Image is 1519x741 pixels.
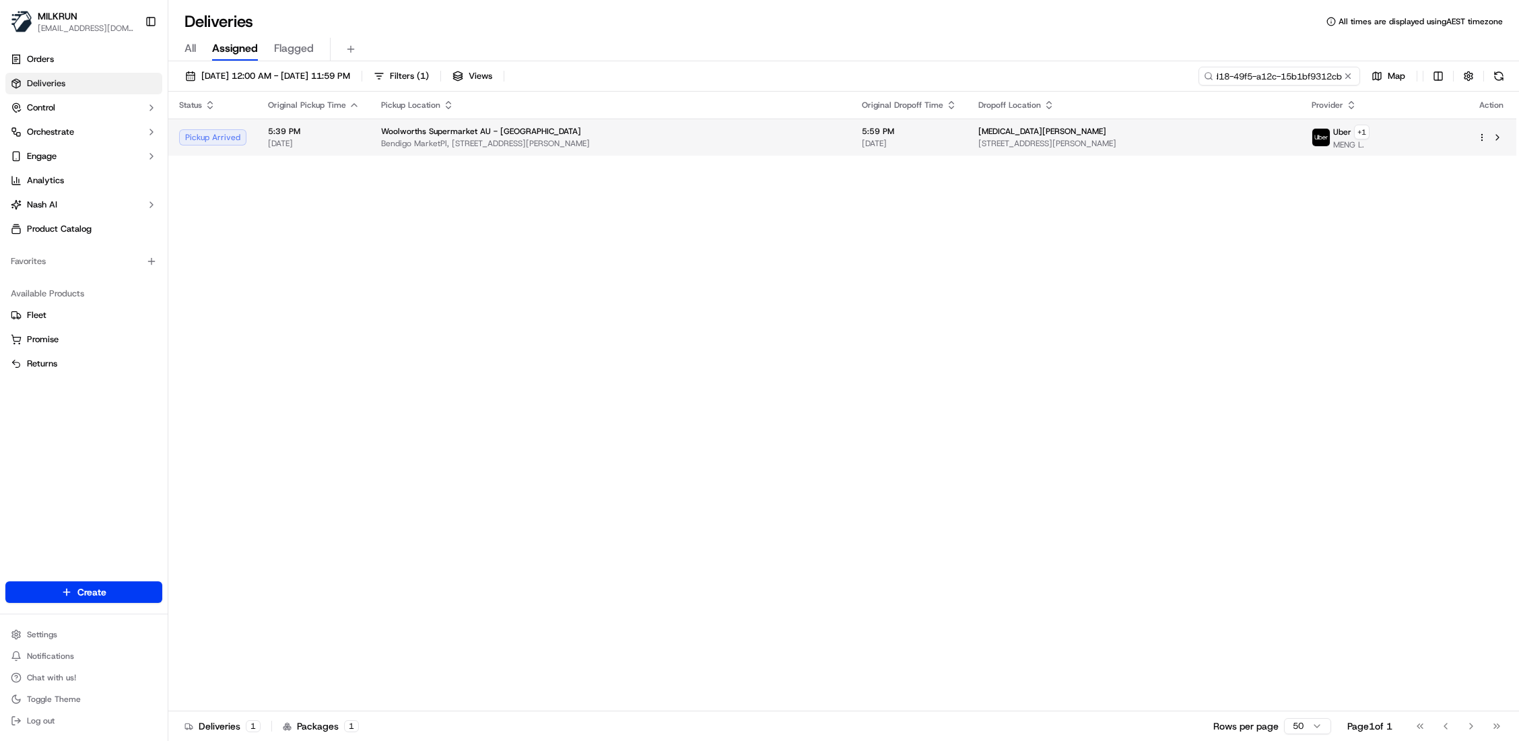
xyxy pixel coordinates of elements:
div: Available Products [5,283,162,304]
span: [DATE] [268,138,360,149]
span: Original Dropoff Time [862,100,943,110]
input: Type to search [1199,67,1360,86]
span: Nash AI [27,199,57,211]
span: Deliveries [27,77,65,90]
span: 5:39 PM [268,126,360,137]
span: All times are displayed using AEST timezone [1339,16,1503,27]
button: +1 [1354,125,1370,139]
div: 1 [246,720,261,732]
span: Settings [27,629,57,640]
span: [DATE] [862,138,957,149]
img: MILKRUN [11,11,32,32]
div: Page 1 of 1 [1347,719,1392,733]
button: Control [5,97,162,119]
button: Views [446,67,498,86]
span: Returns [27,358,57,370]
span: Original Pickup Time [268,100,346,110]
span: Toggle Theme [27,694,81,705]
button: Settings [5,625,162,644]
span: [DATE] 12:00 AM - [DATE] 11:59 PM [201,70,350,82]
button: [EMAIL_ADDRESS][DOMAIN_NAME] [38,23,134,34]
div: Packages [283,719,359,733]
span: Engage [27,150,57,162]
button: Filters(1) [368,67,435,86]
span: Orders [27,53,54,65]
span: Analytics [27,174,64,187]
span: MENG L. [1333,139,1370,150]
span: Promise [27,333,59,346]
a: Fleet [11,309,157,321]
span: [STREET_ADDRESS][PERSON_NAME] [978,138,1290,149]
button: Create [5,581,162,603]
span: [MEDICAL_DATA][PERSON_NAME] [978,126,1106,137]
span: 5:59 PM [862,126,957,137]
span: Views [469,70,492,82]
button: Refresh [1489,67,1508,86]
a: Returns [11,358,157,370]
h1: Deliveries [184,11,253,32]
button: [DATE] 12:00 AM - [DATE] 11:59 PM [179,67,356,86]
span: Assigned [212,40,258,57]
button: Notifications [5,647,162,666]
a: Analytics [5,170,162,191]
span: Flagged [274,40,314,57]
span: Create [77,585,106,599]
button: Toggle Theme [5,690,162,709]
span: Orchestrate [27,126,74,138]
span: Provider [1312,100,1343,110]
p: Rows per page [1213,719,1279,733]
button: Orchestrate [5,121,162,143]
span: Dropoff Location [978,100,1041,110]
a: Product Catalog [5,218,162,240]
button: Log out [5,711,162,730]
button: Fleet [5,304,162,326]
div: Action [1477,100,1506,110]
span: Fleet [27,309,46,321]
button: MILKRUNMILKRUN[EMAIL_ADDRESS][DOMAIN_NAME] [5,5,139,38]
span: Pickup Location [381,100,440,110]
span: All [184,40,196,57]
span: Bendigo MarketPl, [STREET_ADDRESS][PERSON_NAME] [381,138,840,149]
a: Promise [11,333,157,346]
div: 1 [344,720,359,732]
span: Notifications [27,651,74,662]
div: Deliveries [184,719,261,733]
img: uber-new-logo.jpeg [1312,129,1330,146]
span: Status [179,100,202,110]
span: Product Catalog [27,223,92,235]
a: Orders [5,49,162,70]
button: MILKRUN [38,9,77,23]
span: Uber [1333,127,1351,137]
span: Map [1388,70,1405,82]
span: Woolworths Supermarket AU - [GEOGRAPHIC_DATA] [381,126,581,137]
span: ( 1 ) [417,70,429,82]
button: Promise [5,329,162,350]
div: Favorites [5,251,162,272]
a: Deliveries [5,73,162,94]
button: Map [1365,67,1411,86]
span: Control [27,102,55,114]
span: Chat with us! [27,672,76,683]
button: Engage [5,146,162,167]
button: Nash AI [5,194,162,216]
button: Returns [5,353,162,375]
span: Log out [27,715,55,726]
span: Filters [390,70,429,82]
button: Chat with us! [5,668,162,687]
